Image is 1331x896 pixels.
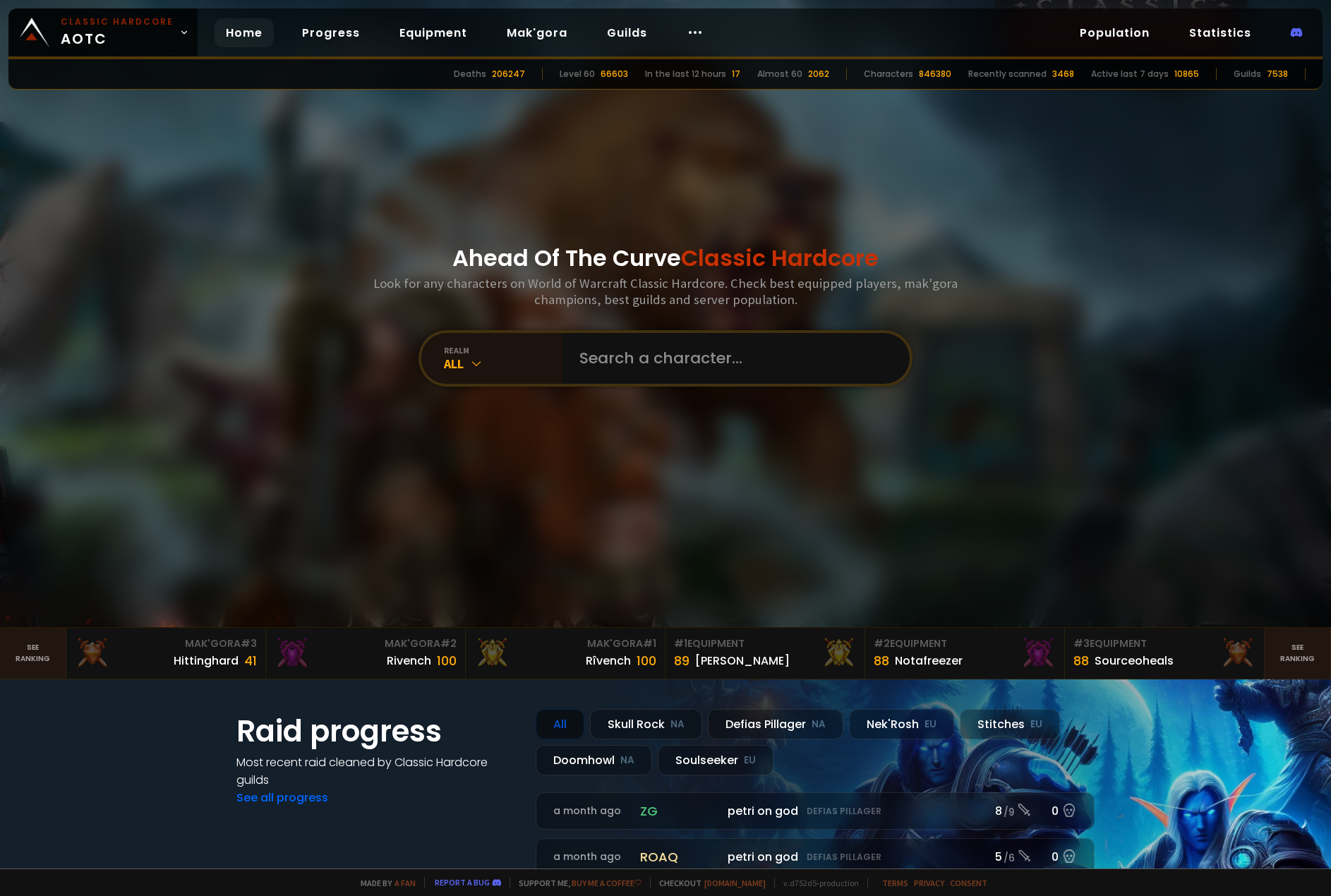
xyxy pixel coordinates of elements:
[1065,628,1265,679] a: #3Equipment88Sourceoheals
[1030,718,1042,732] small: EU
[275,636,457,651] div: Mak'Gora
[645,68,726,80] div: In the last 12 hours
[586,652,631,670] div: Rîvench
[950,878,987,888] a: Consent
[1073,636,1255,651] div: Equipment
[266,628,466,679] a: Mak'Gora#2Rivench100
[352,878,416,888] span: Made by
[1265,628,1331,679] a: Seeranking
[437,651,457,670] div: 100
[1267,68,1288,80] div: 7538
[440,636,457,650] span: # 2
[435,877,490,888] a: Report a bug
[914,878,944,888] a: Privacy
[1174,68,1199,80] div: 10865
[291,18,371,47] a: Progress
[674,651,689,670] div: 89
[704,878,766,888] a: [DOMAIN_NAME]
[395,878,416,888] a: a fan
[812,718,826,732] small: NA
[1052,68,1074,80] div: 3468
[466,628,665,679] a: Mak'Gora#1Rîvench100
[8,8,198,56] a: Classic HardcoreAOTC
[874,636,890,650] span: # 2
[874,636,1056,651] div: Equipment
[681,242,879,274] span: Classic Hardcore
[236,753,519,789] h4: Most recent raid cleaned by Classic Hardcore guilds
[536,838,1095,876] a: a month agoroaqpetri on godDefias Pillager5 /60
[368,275,963,308] h3: Look for any characters on World of Warcraft Classic Hardcore. Check best equipped players, mak'g...
[536,792,1095,830] a: a month agozgpetri on godDefias Pillager8 /90
[695,652,790,670] div: [PERSON_NAME]
[895,652,963,670] div: Notafreezer
[1068,18,1161,47] a: Population
[1178,18,1263,47] a: Statistics
[236,709,519,753] h1: Raid progress
[454,68,486,80] div: Deaths
[571,333,893,384] input: Search a character...
[452,241,879,275] h1: Ahead Of The Curve
[1234,68,1261,80] div: Guilds
[757,68,802,80] div: Almost 60
[670,718,685,732] small: NA
[174,652,239,670] div: Hittinghard
[601,68,628,80] div: 66603
[620,753,634,768] small: NA
[75,636,257,651] div: Mak'Gora
[1073,651,1089,670] div: 88
[536,709,584,739] div: All
[674,636,856,651] div: Equipment
[960,709,1060,739] div: Stitches
[474,636,656,651] div: Mak'Gora
[637,651,656,670] div: 100
[732,68,740,80] div: 17
[241,636,257,650] span: # 3
[61,16,174,28] small: Classic Hardcore
[658,745,773,775] div: Soulseeker
[774,878,859,888] span: v. d752d5 - production
[560,68,595,80] div: Level 60
[864,68,913,80] div: Characters
[444,345,562,356] div: realm
[215,18,274,47] a: Home
[572,878,642,888] a: Buy me a coffee
[536,745,652,775] div: Doomhowl
[444,356,562,372] div: All
[674,636,687,650] span: # 1
[865,628,1065,679] a: #2Equipment88Notafreezer
[650,878,766,888] span: Checkout
[495,18,579,47] a: Mak'gora
[66,628,266,679] a: Mak'Gora#3Hittinghard41
[925,718,936,732] small: EU
[244,651,257,670] div: 41
[510,878,642,888] span: Support me,
[882,878,908,888] a: Terms
[388,18,478,47] a: Equipment
[849,709,954,739] div: Nek'Rosh
[492,68,525,80] div: 206247
[919,68,951,80] div: 846380
[590,709,702,739] div: Skull Rock
[808,68,829,80] div: 2062
[968,68,1047,80] div: Recently scanned
[236,789,328,806] a: See all progress
[708,709,843,739] div: Defias Pillager
[1091,68,1169,80] div: Active last 7 days
[744,753,756,768] small: EU
[643,636,656,650] span: # 1
[61,16,174,49] span: AOTC
[596,18,658,47] a: Guilds
[1073,636,1090,650] span: # 3
[387,652,431,670] div: Rivench
[874,651,889,670] div: 88
[1095,652,1174,670] div: Sourceoheals
[665,628,865,679] a: #1Equipment89[PERSON_NAME]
